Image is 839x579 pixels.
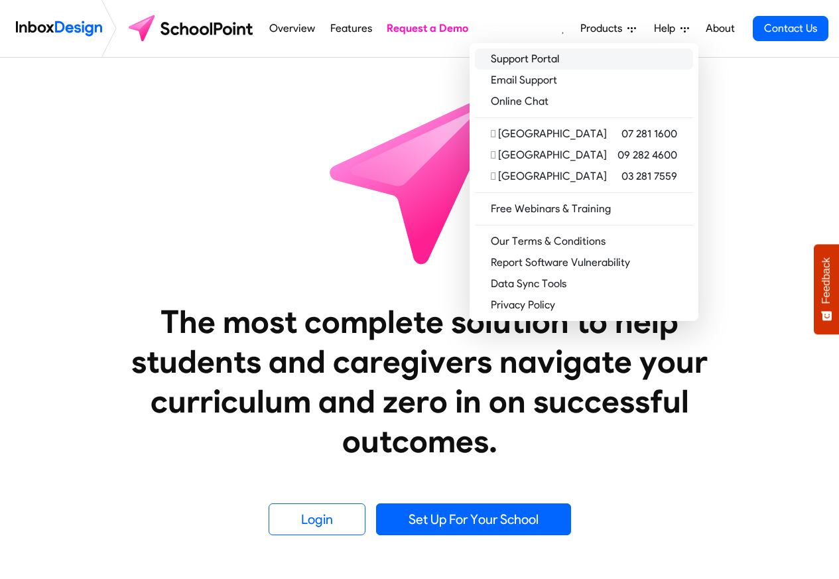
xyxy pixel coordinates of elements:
[575,15,641,42] a: Products
[491,126,607,142] div: [GEOGRAPHIC_DATA]
[580,21,627,36] span: Products
[105,302,735,461] heading: The most complete solution to help students and caregivers navigate your curriculum and zero in o...
[475,273,693,294] a: Data Sync Tools
[702,15,738,42] a: About
[475,145,693,166] a: [GEOGRAPHIC_DATA] 09 282 4600
[269,503,365,535] a: Login
[475,91,693,112] a: Online Chat
[122,13,262,44] img: schoolpoint logo
[491,168,607,184] div: [GEOGRAPHIC_DATA]
[383,15,472,42] a: Request a Demo
[475,252,693,273] a: Report Software Vulnerability
[266,15,319,42] a: Overview
[753,16,828,41] a: Contact Us
[326,15,375,42] a: Features
[470,43,698,321] div: Products
[475,70,693,91] a: Email Support
[814,244,839,334] button: Feedback - Show survey
[621,126,677,142] span: 07 281 1600
[475,166,693,187] a: [GEOGRAPHIC_DATA] 03 281 7559
[475,294,693,316] a: Privacy Policy
[621,168,677,184] span: 03 281 7559
[491,147,607,163] div: [GEOGRAPHIC_DATA]
[820,257,832,304] span: Feedback
[475,48,693,70] a: Support Portal
[617,147,677,163] span: 09 282 4600
[475,231,693,252] a: Our Terms & Conditions
[300,58,539,296] img: icon_schoolpoint.svg
[649,15,694,42] a: Help
[654,21,680,36] span: Help
[475,123,693,145] a: [GEOGRAPHIC_DATA] 07 281 1600
[376,503,571,535] a: Set Up For Your School
[475,198,693,220] a: Free Webinars & Training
